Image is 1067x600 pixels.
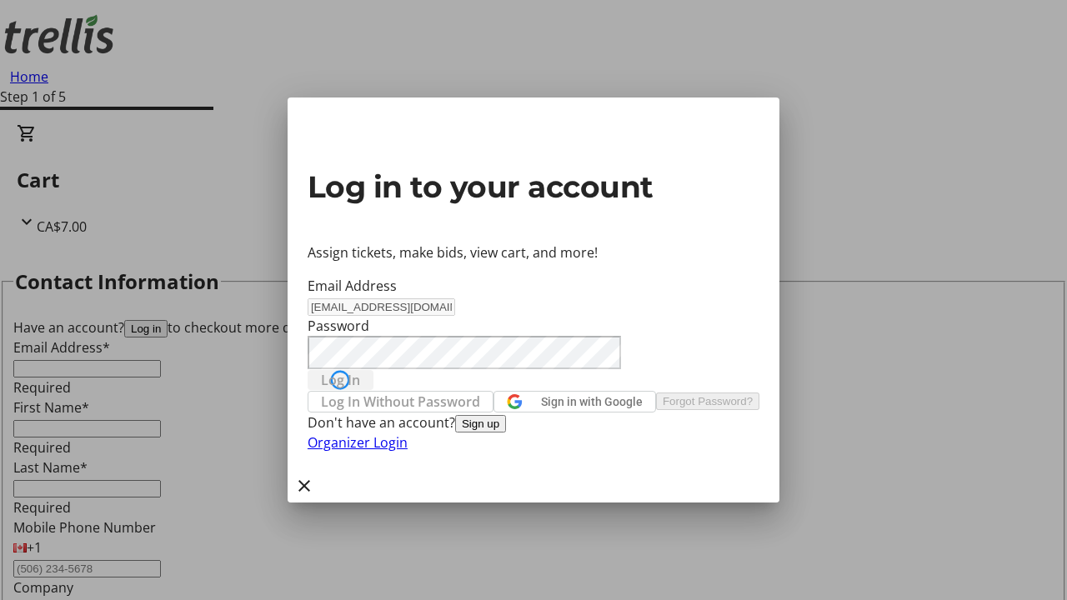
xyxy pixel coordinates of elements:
p: Assign tickets, make bids, view cart, and more! [308,242,759,262]
label: Email Address [308,277,397,295]
input: Email Address [308,298,455,316]
button: Forgot Password? [656,392,759,410]
div: Don't have an account? [308,412,759,432]
label: Password [308,317,369,335]
button: Close [288,469,321,502]
a: Organizer Login [308,433,408,452]
h2: Log in to your account [308,164,759,209]
button: Sign up [455,415,506,432]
